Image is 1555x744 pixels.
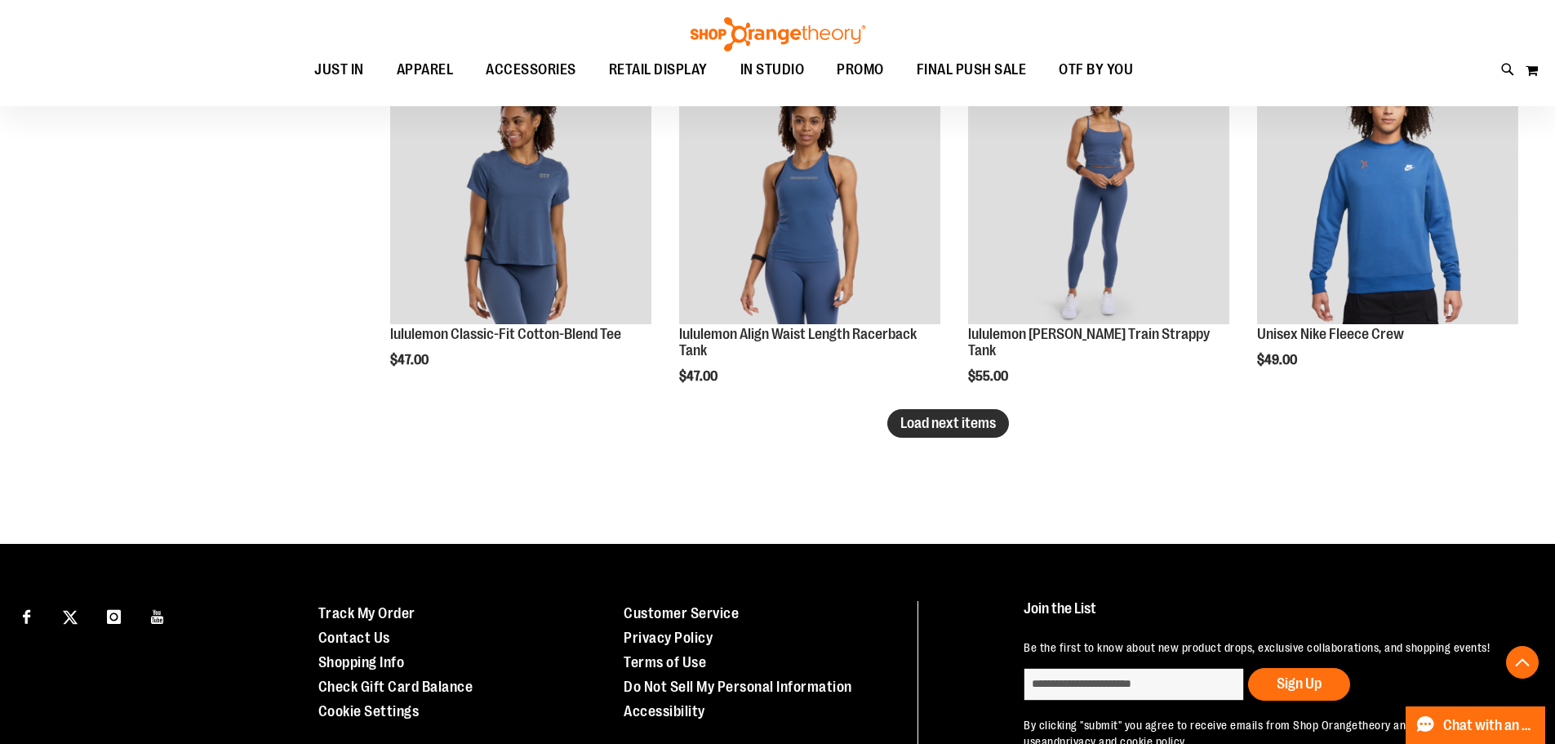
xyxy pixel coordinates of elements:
[624,605,739,621] a: Customer Service
[593,51,724,89] a: RETAIL DISPLAY
[688,17,868,51] img: Shop Orangetheory
[679,64,940,325] img: lululemon Align Waist Length Racerback Tank
[740,51,805,88] span: IN STUDIO
[390,353,431,368] span: $47.00
[1277,675,1322,692] span: Sign Up
[968,64,1229,325] img: lululemon Wunder Train Strappy Tank
[397,51,454,88] span: APPAREL
[679,326,917,359] a: lululemon Align Waist Length Racerback Tank
[968,326,1210,359] a: lululemon [PERSON_NAME] Train Strappy Tank
[609,51,708,88] span: RETAIL DISPLAY
[318,605,415,621] a: Track My Order
[314,51,364,88] span: JUST IN
[900,415,996,431] span: Load next items
[968,369,1011,384] span: $55.00
[1406,706,1546,744] button: Chat with an Expert
[1443,718,1535,733] span: Chat with an Expert
[318,679,473,695] a: Check Gift Card Balance
[679,369,720,384] span: $47.00
[12,601,41,630] a: Visit our Facebook page
[318,654,405,670] a: Shopping Info
[671,56,949,425] div: product
[144,601,172,630] a: Visit our Youtube page
[624,679,852,695] a: Do Not Sell My Personal Information
[624,630,713,646] a: Privacy Policy
[1257,353,1300,368] span: $49.00
[1248,668,1350,701] button: Sign Up
[1257,64,1518,327] a: Unisex Nike Fleece CrewNEW
[624,703,705,719] a: Accessibility
[1024,668,1244,701] input: enter email
[1024,601,1517,631] h4: Join the List
[486,51,576,88] span: ACCESSORIES
[318,703,420,719] a: Cookie Settings
[887,409,1009,438] button: Load next items
[1249,56,1526,410] div: product
[1257,64,1518,325] img: Unisex Nike Fleece Crew
[837,51,884,88] span: PROMO
[917,51,1027,88] span: FINAL PUSH SALE
[1059,51,1133,88] span: OTF BY YOU
[318,630,390,646] a: Contact Us
[382,56,660,410] div: product
[900,51,1043,89] a: FINAL PUSH SALE
[100,601,128,630] a: Visit our Instagram page
[679,64,940,327] a: lululemon Align Waist Length Racerback TankNEW
[1024,639,1517,656] p: Be the first to know about new product drops, exclusive collaborations, and shopping events!
[960,56,1237,425] div: product
[390,64,651,327] a: lululemon Classic-Fit Cotton-Blend TeeNEW
[56,601,85,630] a: Visit our X page
[1257,326,1404,342] a: Unisex Nike Fleece Crew
[380,51,470,89] a: APPAREL
[298,51,380,88] a: JUST IN
[390,326,621,342] a: lululemon Classic-Fit Cotton-Blend Tee
[1042,51,1149,89] a: OTF BY YOU
[63,610,78,625] img: Twitter
[968,64,1229,327] a: lululemon Wunder Train Strappy TankNEW
[724,51,821,89] a: IN STUDIO
[1506,646,1539,679] button: Back To Top
[624,654,706,670] a: Terms of Use
[469,51,593,89] a: ACCESSORIES
[820,51,900,89] a: PROMO
[390,64,651,325] img: lululemon Classic-Fit Cotton-Blend Tee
